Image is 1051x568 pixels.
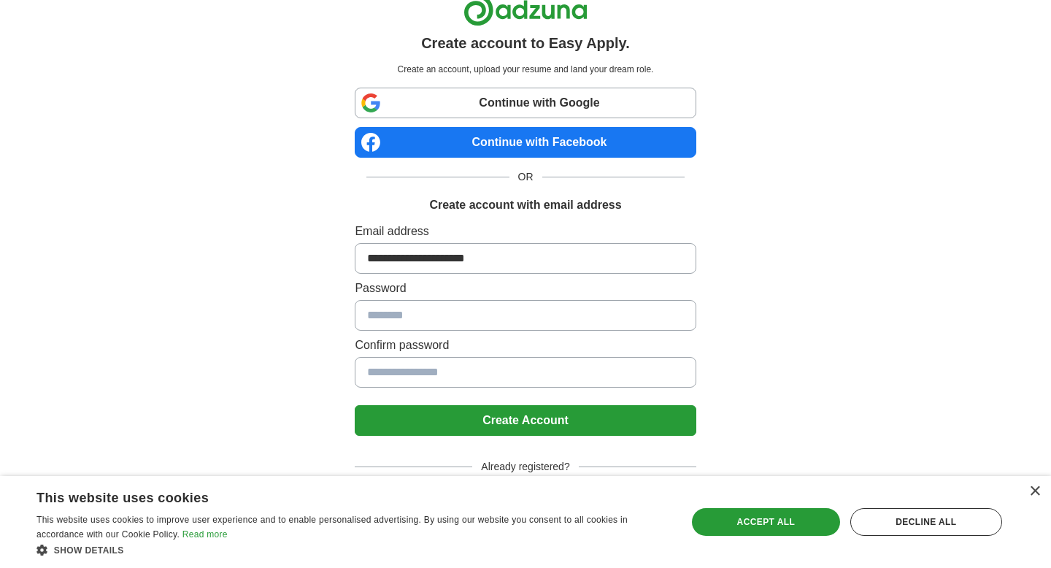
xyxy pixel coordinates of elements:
[355,88,696,118] a: Continue with Google
[36,485,631,507] div: This website uses cookies
[1029,486,1040,497] div: Close
[692,508,840,536] div: Accept all
[850,508,1002,536] div: Decline all
[429,196,621,214] h1: Create account with email address
[355,280,696,297] label: Password
[355,223,696,240] label: Email address
[355,127,696,158] a: Continue with Facebook
[509,169,542,185] span: OR
[472,459,578,475] span: Already registered?
[36,515,628,540] span: This website uses cookies to improve user experience and to enable personalised advertising. By u...
[355,405,696,436] button: Create Account
[355,337,696,354] label: Confirm password
[182,529,228,540] a: Read more, opens a new window
[358,63,693,76] p: Create an account, upload your resume and land your dream role.
[54,545,124,556] span: Show details
[36,542,668,557] div: Show details
[421,32,630,54] h1: Create account to Easy Apply.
